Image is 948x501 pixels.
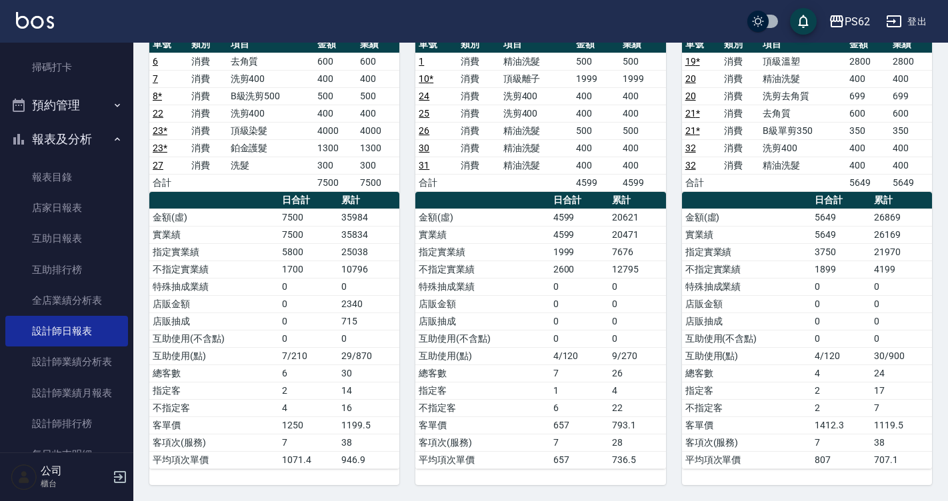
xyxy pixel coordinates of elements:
[871,364,932,382] td: 24
[457,139,499,157] td: 消費
[811,295,871,312] td: 0
[881,9,932,34] button: 登出
[682,330,811,347] td: 互助使用(不含點)
[682,278,811,295] td: 特殊抽成業績
[811,243,871,260] td: 3750
[227,157,314,174] td: 洗髮
[227,53,314,70] td: 去角質
[149,312,279,330] td: 店販抽成
[619,36,666,53] th: 業績
[550,434,609,451] td: 7
[550,382,609,399] td: 1
[357,139,399,157] td: 1300
[573,157,619,174] td: 400
[415,226,549,243] td: 實業績
[790,8,817,35] button: save
[609,312,665,330] td: 0
[550,278,609,295] td: 0
[419,91,429,101] a: 24
[338,434,399,451] td: 38
[811,451,871,468] td: 807
[338,382,399,399] td: 14
[149,36,188,53] th: 單號
[682,399,811,416] td: 不指定客
[609,382,665,399] td: 4
[682,260,811,278] td: 不指定實業績
[188,157,227,174] td: 消費
[871,192,932,209] th: 累計
[682,192,932,469] table: a dense table
[153,56,158,67] a: 6
[188,139,227,157] td: 消費
[685,73,696,84] a: 20
[889,53,932,70] td: 2800
[823,8,875,35] button: PS62
[609,295,665,312] td: 0
[811,278,871,295] td: 0
[609,226,665,243] td: 20471
[149,243,279,260] td: 指定實業績
[357,157,399,174] td: 300
[846,36,889,53] th: 金額
[415,399,549,416] td: 不指定客
[415,364,549,382] td: 總客數
[338,226,399,243] td: 35834
[759,70,846,87] td: 精油洗髮
[573,70,619,87] td: 1999
[5,193,128,223] a: 店家日報表
[279,226,338,243] td: 7500
[619,105,666,122] td: 400
[721,53,759,70] td: 消費
[550,209,609,226] td: 4599
[314,157,357,174] td: 300
[550,451,609,468] td: 657
[314,53,357,70] td: 600
[415,260,549,278] td: 不指定實業績
[415,36,665,192] table: a dense table
[153,73,158,84] a: 7
[871,416,932,434] td: 1119.5
[759,157,846,174] td: 精油洗髮
[811,364,871,382] td: 4
[149,382,279,399] td: 指定客
[811,209,871,226] td: 5649
[149,174,188,191] td: 合計
[279,416,338,434] td: 1250
[338,243,399,260] td: 25038
[314,70,357,87] td: 400
[609,278,665,295] td: 0
[5,439,128,470] a: 每日收支明細
[550,399,609,416] td: 6
[682,226,811,243] td: 實業績
[5,254,128,285] a: 互助排行榜
[609,364,665,382] td: 26
[573,122,619,139] td: 500
[188,122,227,139] td: 消費
[357,53,399,70] td: 600
[338,364,399,382] td: 30
[550,295,609,312] td: 0
[153,160,163,171] a: 27
[500,105,573,122] td: 洗剪400
[871,451,932,468] td: 707.1
[682,312,811,330] td: 店販抽成
[846,174,889,191] td: 5649
[573,105,619,122] td: 400
[889,174,932,191] td: 5649
[871,243,932,260] td: 21970
[279,278,338,295] td: 0
[609,399,665,416] td: 22
[338,295,399,312] td: 2340
[721,36,759,53] th: 類別
[188,105,227,122] td: 消費
[227,70,314,87] td: 洗剪400
[609,192,665,209] th: 累計
[609,451,665,468] td: 736.5
[721,87,759,105] td: 消費
[682,36,721,53] th: 單號
[149,434,279,451] td: 客項次(服務)
[550,243,609,260] td: 1999
[357,174,399,191] td: 7500
[846,53,889,70] td: 2800
[41,464,109,478] h5: 公司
